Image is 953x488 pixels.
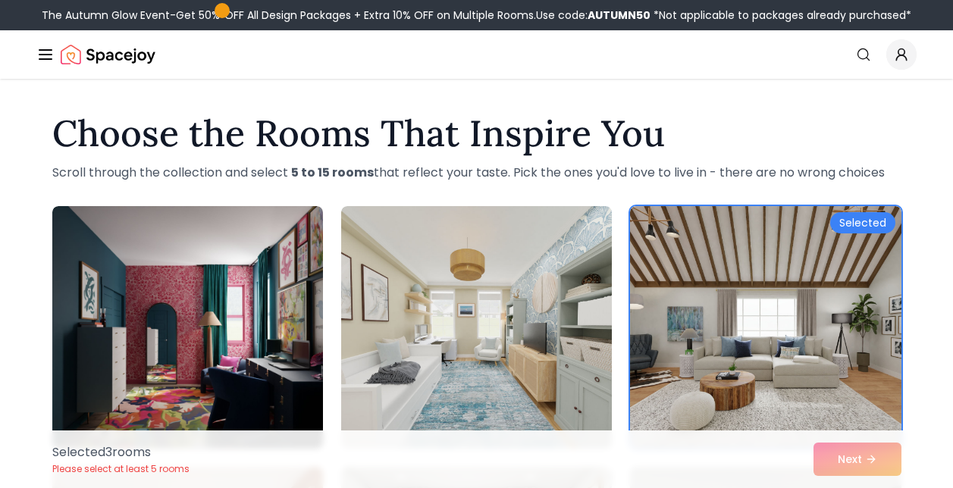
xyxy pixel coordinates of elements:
nav: Global [36,30,917,79]
a: Spacejoy [61,39,155,70]
img: Room room-3 [630,206,901,449]
img: Room room-1 [52,206,323,449]
p: Please select at least 5 rooms [52,463,190,475]
p: Selected 3 room s [52,443,190,461]
b: AUTUMN50 [588,8,650,23]
div: The Autumn Glow Event-Get 50% OFF All Design Packages + Extra 10% OFF on Multiple Rooms. [42,8,911,23]
h1: Choose the Rooms That Inspire You [52,115,901,152]
img: Spacejoy Logo [61,39,155,70]
p: Scroll through the collection and select that reflect your taste. Pick the ones you'd love to liv... [52,164,901,182]
span: *Not applicable to packages already purchased* [650,8,911,23]
div: Selected [830,212,895,233]
strong: 5 to 15 rooms [291,164,374,181]
img: Room room-2 [341,206,612,449]
span: Use code: [536,8,650,23]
